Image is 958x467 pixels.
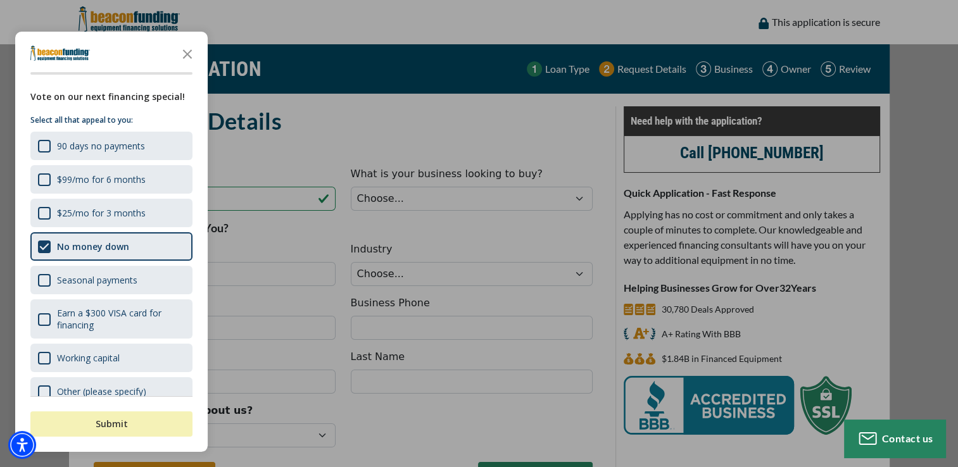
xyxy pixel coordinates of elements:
div: Accessibility Menu [8,431,36,459]
div: Survey [15,32,208,452]
div: 90 days no payments [30,132,192,160]
div: Seasonal payments [30,266,192,294]
div: Other (please specify) [57,385,146,397]
div: No money down [57,240,129,252]
div: Other (please specify) [30,377,192,406]
div: $99/mo for 6 months [30,165,192,194]
div: Working capital [57,352,120,364]
button: Contact us [844,420,945,458]
div: Seasonal payments [57,274,137,286]
div: Vote on our next financing special! [30,90,192,104]
div: $99/mo for 6 months [57,173,146,185]
div: 90 days no payments [57,140,145,152]
button: Close the survey [175,40,200,66]
div: $25/mo for 3 months [30,199,192,227]
button: Submit [30,411,192,437]
img: Company logo [30,46,90,61]
p: Select all that appeal to you: [30,114,192,127]
div: $25/mo for 3 months [57,207,146,219]
div: Earn a $300 VISA card for financing [57,307,185,331]
div: Working capital [30,344,192,372]
span: Contact us [882,432,933,444]
div: Earn a $300 VISA card for financing [30,299,192,339]
div: No money down [30,232,192,261]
